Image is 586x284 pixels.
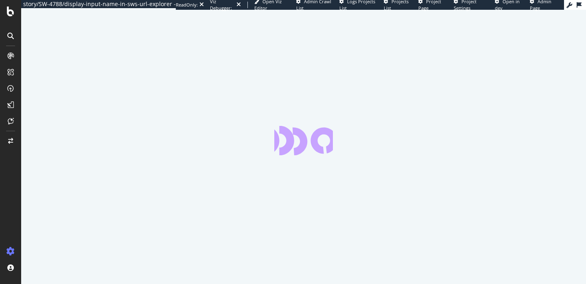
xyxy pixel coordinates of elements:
div: ReadOnly: [176,2,198,8]
div: animation [274,126,333,155]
